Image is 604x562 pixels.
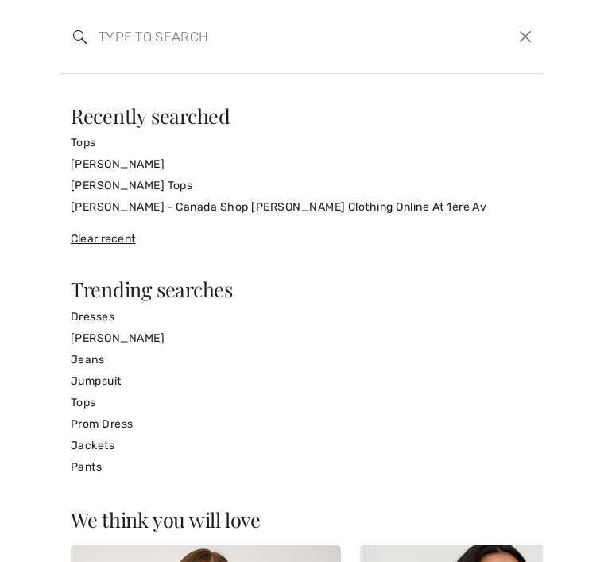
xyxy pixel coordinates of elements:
div: Recently searched [71,106,533,126]
a: Jumpsuit [71,370,533,392]
button: Close [514,25,537,48]
a: Prom Dress [71,413,533,435]
span: We think you will love [71,506,261,533]
a: Dresses [71,306,533,328]
img: search the website [73,30,87,44]
a: [PERSON_NAME] [71,328,533,349]
a: Tops [71,392,533,413]
a: [PERSON_NAME] [71,153,533,175]
a: [PERSON_NAME] Tops [71,175,533,196]
a: Tops [71,132,533,153]
div: Clear recent [71,231,533,247]
div: Trending searches [71,279,533,299]
a: Jeans [71,349,533,370]
a: Pants [71,456,533,478]
input: TYPE TO SEARCH [87,13,417,60]
a: Jackets [71,435,533,456]
a: [PERSON_NAME] - Canada Shop [PERSON_NAME] Clothing Online At 1ère Av [71,196,533,218]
